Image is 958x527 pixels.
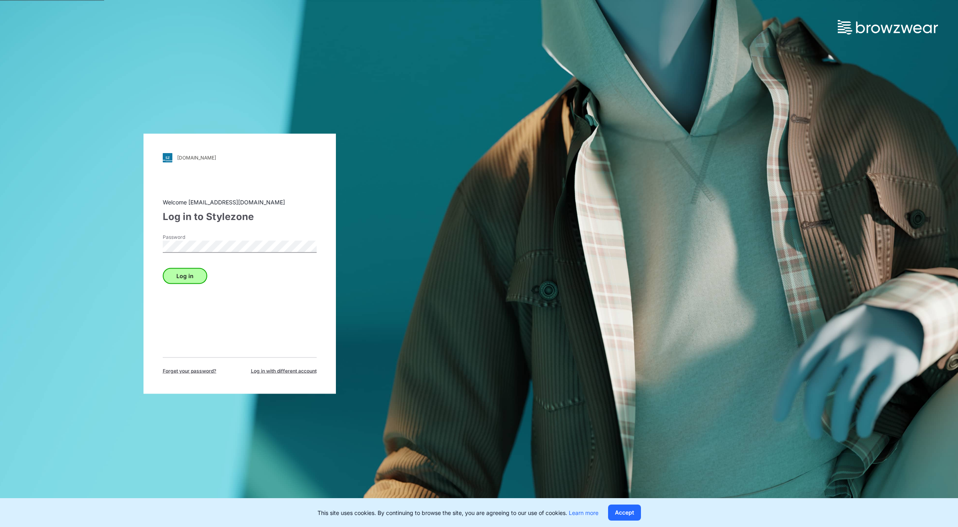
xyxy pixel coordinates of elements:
img: svg+xml;base64,PHN2ZyB3aWR0aD0iMjgiIGhlaWdodD0iMjgiIHZpZXdCb3g9IjAgMCAyOCAyOCIgZmlsbD0ibm9uZSIgeG... [163,153,172,162]
span: Forget your password? [163,367,216,374]
a: Learn more [569,509,598,516]
img: browzwear-logo.73288ffb.svg [838,20,938,34]
label: Password [163,233,219,240]
div: [DOMAIN_NAME] [177,155,216,161]
div: Welcome [EMAIL_ADDRESS][DOMAIN_NAME] [163,198,317,206]
button: Accept [608,505,641,521]
p: This site uses cookies. By continuing to browse the site, you are agreeing to our use of cookies. [317,509,598,517]
a: [DOMAIN_NAME] [163,153,317,162]
span: Log in with different account [251,367,317,374]
div: Log in to Stylezone [163,209,317,224]
button: Log in [163,268,207,284]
